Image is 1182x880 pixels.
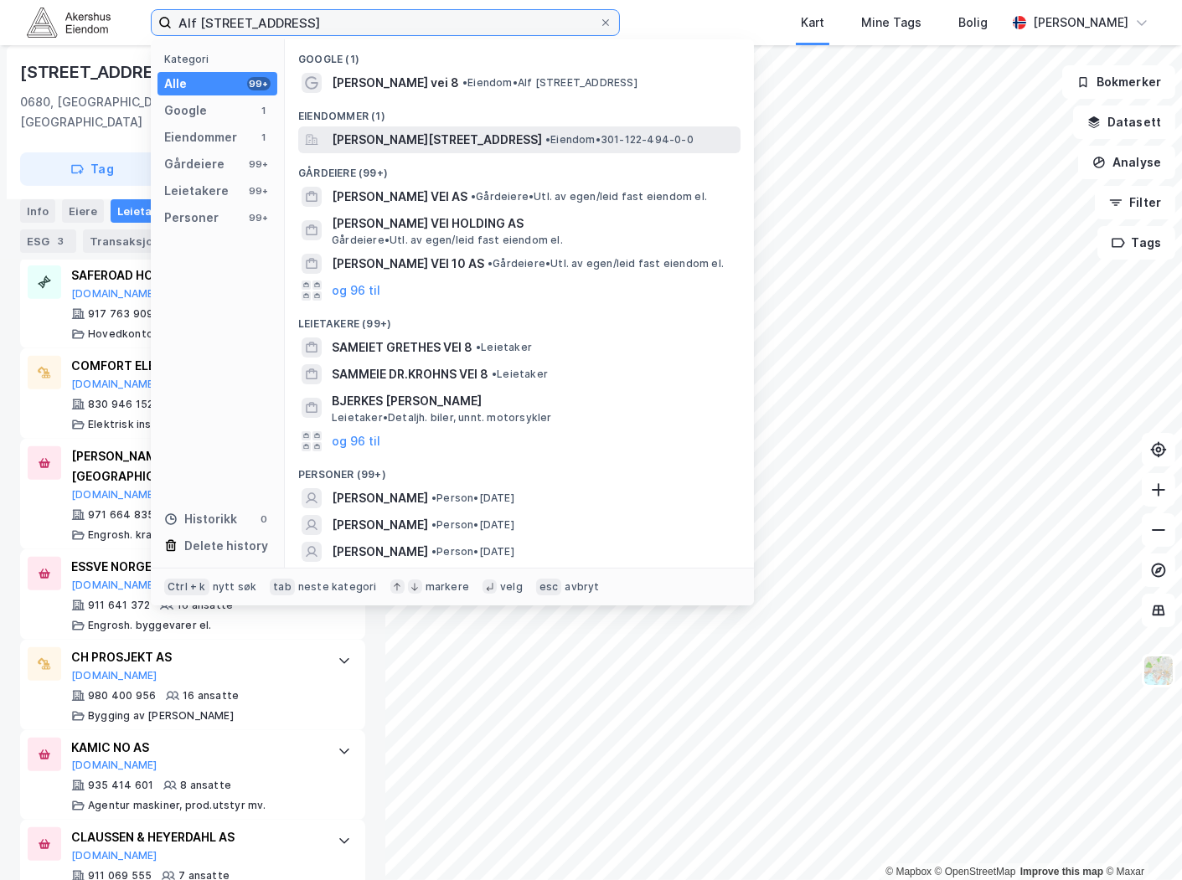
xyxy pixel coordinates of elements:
button: [DOMAIN_NAME] [71,759,157,772]
button: [DOMAIN_NAME] [71,669,157,682]
div: Agentur maskiner, prod.utstyr mv. [88,799,266,812]
span: [PERSON_NAME] VEI 10 AS [332,254,484,274]
div: 0680, [GEOGRAPHIC_DATA], [GEOGRAPHIC_DATA] [20,92,233,132]
div: ESG [20,229,76,253]
div: esc [536,579,562,595]
div: Leietakere (99+) [285,304,754,334]
div: Historikk [164,509,237,529]
div: Mine Tags [861,13,921,33]
button: [DOMAIN_NAME] [71,287,157,301]
div: Bolig [958,13,988,33]
div: tab [270,579,295,595]
div: 16 ansatte [183,689,239,702]
div: 1 [257,104,271,117]
span: [PERSON_NAME] vei 8 [332,73,459,93]
div: 0 [257,512,271,526]
div: Google (1) [285,39,754,69]
div: Google [164,100,207,121]
button: Datasett [1073,105,1175,139]
span: [PERSON_NAME] [332,515,428,535]
div: nytt søk [213,580,257,594]
div: 980 400 956 [88,689,156,702]
div: ESSVE NORGE AS [71,557,321,577]
div: Delete history [184,536,268,556]
span: BJERKES [PERSON_NAME] [332,391,734,411]
span: Leietaker [492,368,548,381]
span: • [431,545,436,558]
a: Improve this map [1020,866,1103,877]
div: 917 763 909 [88,307,153,321]
span: [PERSON_NAME] [332,488,428,508]
button: [DOMAIN_NAME] [71,579,157,592]
span: [PERSON_NAME][STREET_ADDRESS] [332,130,542,150]
img: Z [1143,655,1174,687]
div: 911 641 372 [88,599,150,612]
button: [DOMAIN_NAME] [71,378,157,391]
div: Info [20,199,55,223]
div: 3 [53,233,70,250]
span: SAMMEIE DR.KROHNS VEI 8 [332,364,488,384]
span: • [488,257,493,270]
div: CH PROSJEKT AS [71,647,321,667]
span: Gårdeiere • Utl. av egen/leid fast eiendom el. [488,257,724,270]
div: Gårdeiere [164,154,225,174]
div: [PERSON_NAME] & CO AS AVD [GEOGRAPHIC_DATA] [71,446,321,486]
span: • [431,491,436,504]
div: Engrosh. kraftprod.-,install.utstyr [88,528,265,542]
button: og 96 til [332,280,380,301]
button: Analyse [1078,146,1175,179]
div: [PERSON_NAME] [1033,13,1128,33]
span: • [545,133,550,146]
div: COMFORT ELEKTRO AS [71,356,321,376]
div: 99+ [247,184,271,198]
span: • [471,190,476,203]
img: akershus-eiendom-logo.9091f326c980b4bce74ccdd9f866810c.svg [27,8,111,37]
div: 8 ansatte [180,779,231,792]
span: Person • [DATE] [431,545,514,558]
iframe: Chat Widget [1098,800,1182,880]
div: Kategori [164,53,277,65]
div: Elektrisk installasjonsarbeid [88,418,235,431]
div: Eiendommer (1) [285,96,754,126]
div: avbryt [565,580,599,594]
div: 935 414 601 [88,779,153,792]
span: Gårdeiere • Utl. av egen/leid fast eiendom el. [332,234,563,247]
div: 99+ [247,157,271,171]
div: Kontrollprogram for chat [1098,800,1182,880]
span: • [431,518,436,531]
div: Bygging av [PERSON_NAME] [88,709,234,723]
div: 1 [257,131,271,144]
input: Søk på adresse, matrikkel, gårdeiere, leietakere eller personer [172,10,599,35]
div: Alle [164,74,187,94]
div: Eiere [62,199,104,223]
div: Ctrl + k [164,579,209,595]
span: • [462,76,467,89]
div: 16 ansatte [177,599,233,612]
button: Bokmerker [1062,65,1175,99]
div: Engrosh. byggevarer el. [88,619,212,632]
span: Gårdeiere • Utl. av egen/leid fast eiendom el. [471,190,707,203]
span: Eiendom • Alf [STREET_ADDRESS] [462,76,637,90]
button: [DOMAIN_NAME] [71,488,157,502]
div: 971 664 835 [88,508,154,522]
div: Hovedkontortjenester [88,327,208,341]
div: Leietakere [111,199,204,223]
div: Personer (99+) [285,455,754,485]
div: CLAUSSEN & HEYERDAHL AS [71,827,321,847]
span: [PERSON_NAME] VEI HOLDING AS [332,214,734,234]
span: SAMEIET GRETHES VEI 8 [332,337,472,358]
div: Personer [164,208,219,228]
span: Person • [DATE] [431,518,514,532]
span: Leietaker • Detaljh. biler, unnt. motorsykler [332,411,552,425]
div: markere [426,580,469,594]
button: Filter [1095,186,1175,219]
div: Kart [801,13,824,33]
div: Transaksjoner [83,229,198,253]
span: • [476,341,481,353]
div: 99+ [247,77,271,90]
div: Gårdeiere (99+) [285,153,754,183]
div: Eiendommer [164,127,237,147]
span: Person • [DATE] [431,491,514,505]
button: [DOMAIN_NAME] [71,849,157,862]
button: Tags [1097,226,1175,260]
